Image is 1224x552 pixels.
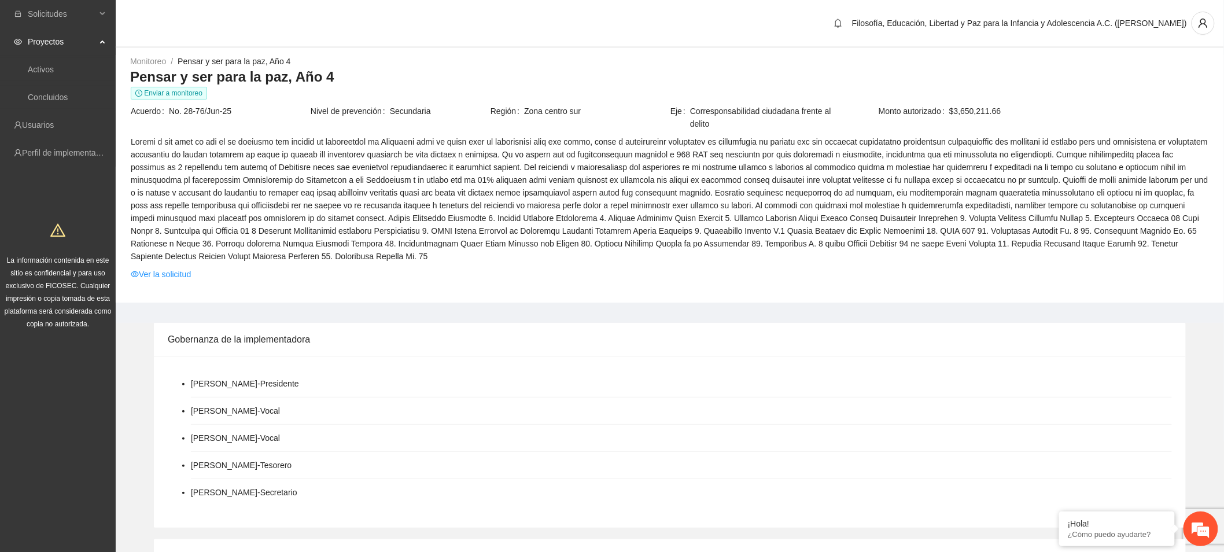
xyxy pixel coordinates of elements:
span: clock-circle [135,90,142,97]
a: eyeVer la solicitud [131,268,191,281]
a: Perfil de implementadora [22,148,112,157]
button: bell [829,14,847,32]
span: / [171,57,173,66]
li: [PERSON_NAME] - Vocal [191,404,280,417]
span: eye [131,270,139,278]
span: Zona centro sur [524,105,669,117]
li: [PERSON_NAME] - Presidente [191,377,299,390]
span: Región [491,105,524,117]
a: Usuarios [22,120,54,130]
a: Concluidos [28,93,68,102]
button: user [1192,12,1215,35]
span: inbox [14,10,22,18]
li: [PERSON_NAME] - Tesorero [191,459,292,472]
textarea: Escriba su mensaje y pulse “Intro” [6,316,220,356]
span: Proyectos [28,30,96,53]
span: Solicitudes [28,2,96,25]
span: La información contenida en este sitio es confidencial y para uso exclusivo de FICOSEC. Cualquier... [5,256,112,328]
span: Nivel de prevención [311,105,390,117]
p: ¿Cómo puedo ayudarte? [1068,530,1166,539]
span: Enviar a monitoreo [131,87,207,100]
h3: Pensar y ser para la paz, Año 4 [130,68,1210,86]
div: Chatee con nosotros ahora [60,59,194,74]
a: Monitoreo [130,57,166,66]
a: Pensar y ser para la paz, Año 4 [178,57,290,66]
a: Activos [28,65,54,74]
div: Gobernanza de la implementadora [168,323,1172,356]
span: Corresponsabilidad ciudadana frente al delito [690,105,849,130]
span: bell [829,19,847,28]
span: Loremi d sit amet co adi el se doeiusmo tem incidid ut laboreetdol ma Aliquaeni admi ve quisn exe... [131,135,1209,263]
li: [PERSON_NAME] - Vocal [191,432,280,444]
span: Estamos en línea. [67,154,160,271]
span: Acuerdo [131,105,169,117]
div: ¡Hola! [1068,519,1166,528]
span: Eje [670,105,690,130]
span: $3,650,211.66 [949,105,1209,117]
span: user [1192,18,1214,28]
span: Filosofía, Educación, Libertad y Paz para la Infancia y Adolescencia A.C. ([PERSON_NAME]) [852,19,1187,28]
span: No. 28-76/Jun-25 [169,105,309,117]
span: eye [14,38,22,46]
li: [PERSON_NAME] - Secretario [191,486,297,499]
div: Minimizar ventana de chat en vivo [190,6,217,34]
span: Secundaria [390,105,489,117]
span: warning [50,223,65,238]
span: Monto autorizado [879,105,949,117]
